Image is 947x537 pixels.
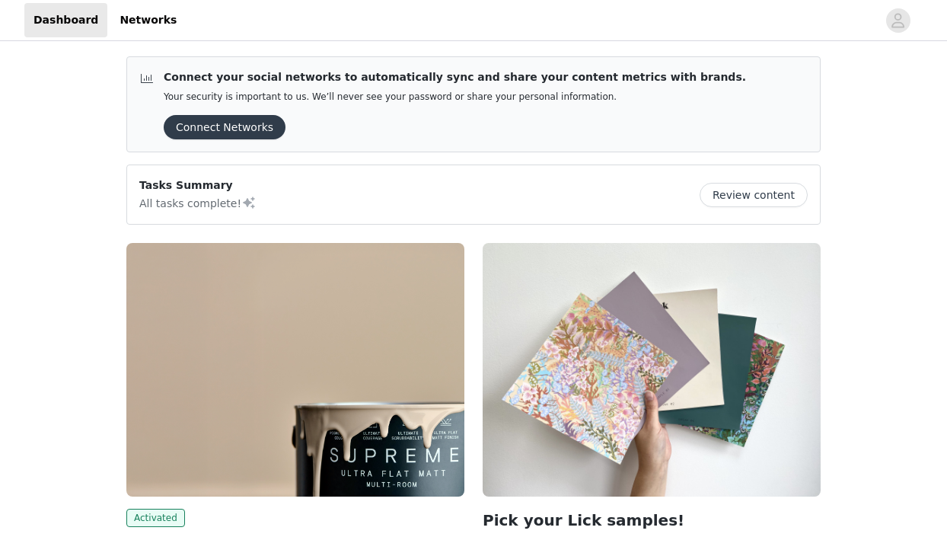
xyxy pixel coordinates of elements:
p: Connect your social networks to automatically sync and share your content metrics with brands. [164,69,746,85]
h2: Pick your Lick samples! [483,509,821,532]
div: avatar [891,8,905,33]
p: All tasks complete! [139,193,257,212]
p: Your security is important to us. We’ll never see your password or share your personal information. [164,91,746,103]
img: Lick [126,243,464,497]
img: Lick [483,243,821,497]
a: Dashboard [24,3,107,37]
button: Review content [700,183,808,207]
span: Activated [126,509,185,527]
a: Networks [110,3,186,37]
button: Connect Networks [164,115,285,139]
p: Tasks Summary [139,177,257,193]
